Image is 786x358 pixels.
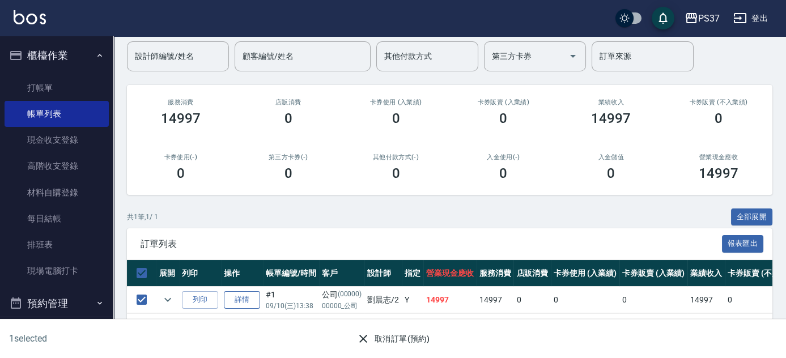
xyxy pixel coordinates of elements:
[5,180,109,206] a: 材料自購登錄
[224,291,260,309] a: 詳情
[423,260,477,287] th: 營業現金應收
[698,11,720,25] div: PS37
[477,287,514,313] td: 14997
[619,260,688,287] th: 卡券販賣 (入業績)
[591,110,631,126] h3: 14997
[179,260,221,287] th: 列印
[5,258,109,284] a: 現場電腦打卡
[402,287,423,313] td: Y
[463,99,543,106] h2: 卡券販賣 (入業績)
[356,154,436,161] h2: 其他付款方式(-)
[499,110,507,126] h3: 0
[402,260,423,287] th: 指定
[619,287,688,313] td: 0
[9,331,194,346] h6: 1 selected
[731,208,773,226] button: 全部展開
[221,260,263,287] th: 操作
[284,110,292,126] h3: 0
[592,314,628,344] div: 1000
[5,232,109,258] a: 排班表
[699,165,738,181] h3: 14997
[571,154,651,161] h2: 入金儲值
[551,260,619,287] th: 卡券使用 (入業績)
[722,238,764,249] a: 報表匯出
[182,291,218,309] button: 列印
[722,235,764,253] button: 報表匯出
[513,287,551,313] td: 0
[392,165,400,181] h3: 0
[248,154,329,161] h2: 第三方卡券(-)
[499,165,507,181] h3: 0
[156,260,179,287] th: 展開
[141,99,221,106] h3: 服務消費
[364,260,402,287] th: 設計師
[284,165,292,181] h3: 0
[687,287,725,313] td: 14997
[263,260,319,287] th: 帳單編號/時間
[423,287,477,313] td: 14997
[322,301,362,311] p: 00000_公司
[687,260,725,287] th: 業績收入
[159,291,176,308] button: expand row
[177,165,185,181] h3: 0
[729,8,772,29] button: 登出
[5,127,109,153] a: 現金收支登錄
[338,289,362,301] p: (00000)
[477,260,514,287] th: 服務消費
[607,165,615,181] h3: 0
[356,99,436,106] h2: 卡券使用 (入業績)
[5,153,109,179] a: 高階收支登錄
[322,289,362,301] div: 公司
[161,110,201,126] h3: 14997
[5,101,109,127] a: 帳單列表
[680,7,724,30] button: PS37
[5,289,109,318] button: 預約管理
[564,47,582,65] button: Open
[127,212,158,222] p: 共 1 筆, 1 / 1
[5,75,109,101] a: 打帳單
[392,110,400,126] h3: 0
[266,301,316,311] p: 09/10 (三) 13:38
[463,154,543,161] h2: 入金使用(-)
[678,99,759,106] h2: 卡券販賣 (不入業績)
[263,287,319,313] td: #1
[319,260,365,287] th: 客戶
[141,154,221,161] h2: 卡券使用(-)
[715,110,723,126] h3: 0
[5,206,109,232] a: 每日結帳
[364,287,402,313] td: 劉晨志 /2
[551,287,619,313] td: 0
[14,10,46,24] img: Logo
[5,41,109,70] button: 櫃檯作業
[571,99,651,106] h2: 業績收入
[678,154,759,161] h2: 營業現金應收
[141,238,722,250] span: 訂單列表
[248,99,329,106] h2: 店販消費
[652,7,674,29] button: save
[352,329,434,350] button: 取消訂單(預約)
[513,260,551,287] th: 店販消費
